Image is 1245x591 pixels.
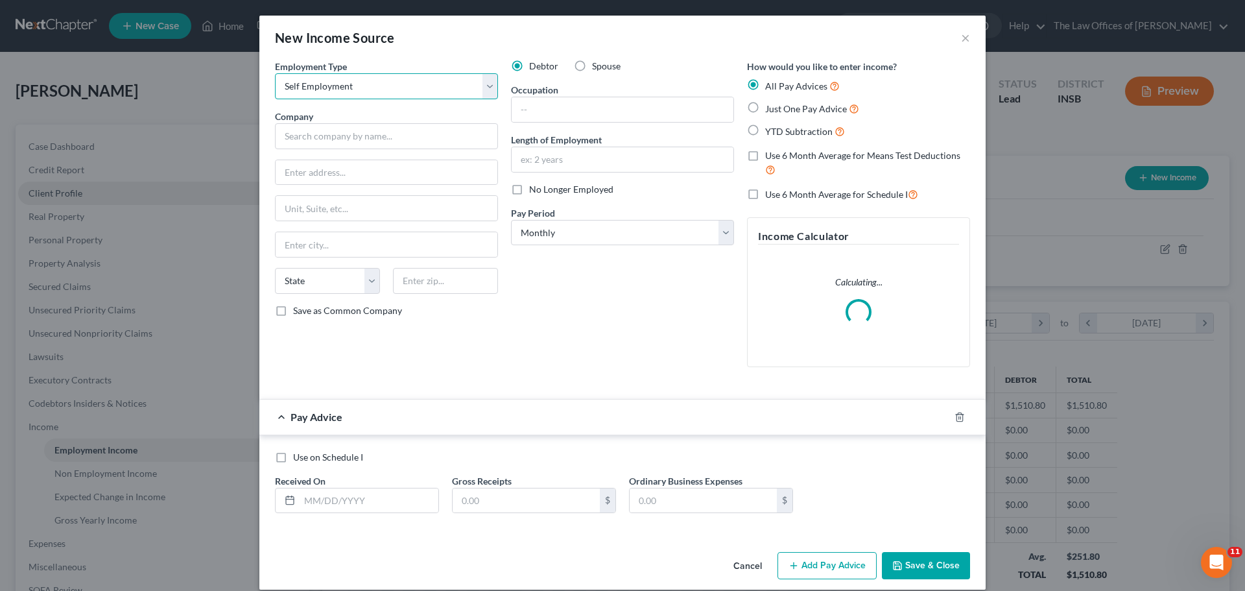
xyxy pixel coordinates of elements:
p: Calculating... [758,276,959,289]
span: No Longer Employed [529,184,613,195]
label: Occupation [511,83,558,97]
input: -- [512,97,733,122]
input: 0.00 [453,488,600,513]
span: Use 6 Month Average for Schedule I [765,189,908,200]
div: New Income Source [275,29,395,47]
label: Gross Receipts [452,474,512,488]
input: Unit, Suite, etc... [276,196,497,221]
input: Enter city... [276,232,497,257]
span: Pay Advice [290,411,342,423]
span: Employment Type [275,61,347,72]
button: Add Pay Advice [777,552,877,579]
div: $ [600,488,615,513]
span: Received On [275,476,326,487]
span: Pay Period [511,208,555,219]
span: Company [275,111,313,122]
input: ex: 2 years [512,147,733,172]
span: 11 [1227,547,1242,557]
span: Save as Common Company [293,305,402,316]
span: All Pay Advices [765,80,827,91]
input: Enter zip... [393,268,498,294]
span: Just One Pay Advice [765,103,847,114]
span: Use on Schedule I [293,452,363,463]
label: Ordinary Business Expenses [629,474,742,488]
input: Enter address... [276,160,497,185]
iframe: Intercom live chat [1201,547,1232,578]
span: YTD Subtraction [765,126,833,137]
label: Length of Employment [511,133,602,147]
button: Cancel [723,553,772,579]
input: MM/DD/YYYY [300,488,438,513]
span: Use 6 Month Average for Means Test Deductions [765,150,960,161]
span: Spouse [592,60,621,71]
div: $ [777,488,792,513]
button: × [961,30,970,45]
input: 0.00 [630,488,777,513]
span: Debtor [529,60,558,71]
button: Save & Close [882,552,970,579]
input: Search company by name... [275,123,498,149]
label: How would you like to enter income? [747,60,897,73]
h5: Income Calculator [758,228,959,245]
